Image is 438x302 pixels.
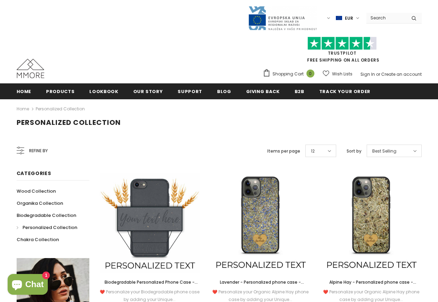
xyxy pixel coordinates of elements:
span: B2B [295,88,304,95]
label: Sort by [347,148,361,155]
span: Home [17,88,32,95]
a: Giving back [246,83,280,99]
span: Personalized Collection [23,224,77,231]
span: Shopping Cart [272,71,304,77]
span: Products [46,88,74,95]
a: support [178,83,202,99]
span: Giving back [246,88,280,95]
a: Personalized Collection [17,221,77,234]
a: Chakra Collection [17,234,59,246]
a: B2B [295,83,304,99]
span: Personalized Collection [17,118,121,127]
span: support [178,88,202,95]
span: Blog [217,88,231,95]
span: Biodegradable Personalized Phone Case - Black [105,279,198,293]
a: Create an account [381,71,422,77]
a: Biodegradable Personalized Phone Case - Black [100,278,200,286]
span: Wood Collection [17,188,56,194]
a: Wood Collection [17,185,56,197]
a: Our Story [133,83,163,99]
span: Track your order [319,88,370,95]
a: Javni Razpis [248,15,317,21]
span: Alpine Hay - Personalized phone case - Personalized gift [329,279,416,293]
a: Sign In [360,71,375,77]
a: Blog [217,83,231,99]
a: Trustpilot [328,50,357,56]
a: Personalized Collection [36,106,85,112]
span: Wish Lists [332,71,352,77]
a: Track your order [319,83,370,99]
span: EUR [345,15,353,22]
img: MMORE Cases [17,59,44,78]
span: Categories [17,170,51,177]
span: Chakra Collection [17,236,59,243]
a: Home [17,83,32,99]
a: Shopping Cart 0 [263,69,318,79]
inbox-online-store-chat: Shopify online store chat [6,274,50,296]
span: or [376,71,380,77]
span: Lookbook [89,88,118,95]
span: FREE SHIPPING ON ALL ORDERS [263,40,422,63]
span: 12 [311,148,315,155]
a: Biodegradable Collection [17,209,76,221]
a: Home [17,105,29,113]
a: Products [46,83,74,99]
span: Lavender - Personalized phone case - Personalized gift [220,279,304,293]
a: Alpine Hay - Personalized phone case - Personalized gift [321,278,422,286]
a: Organika Collection [17,197,63,209]
span: Organika Collection [17,200,63,207]
span: Refine by [29,147,48,155]
span: Our Story [133,88,163,95]
span: Best Selling [372,148,396,155]
input: Search Site [366,13,406,23]
img: Javni Razpis [248,6,317,31]
label: Items per page [267,148,300,155]
span: Biodegradable Collection [17,212,76,219]
a: Lookbook [89,83,118,99]
a: Wish Lists [323,68,352,80]
a: Lavender - Personalized phone case - Personalized gift [211,278,311,286]
img: Trust Pilot Stars [307,37,377,50]
span: 0 [306,70,314,77]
